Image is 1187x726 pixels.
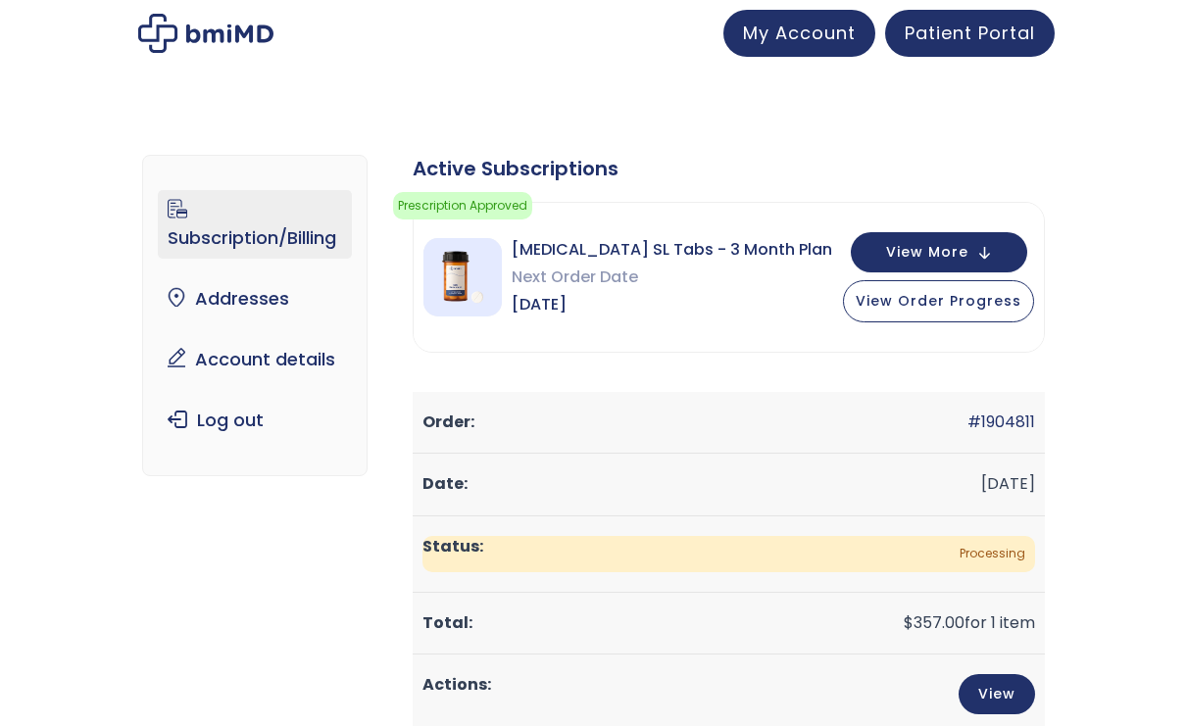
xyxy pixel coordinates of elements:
[743,21,856,45] span: My Account
[422,536,1035,572] span: Processing
[512,264,832,291] span: Next Order Date
[843,280,1034,322] button: View Order Progress
[158,400,352,441] a: Log out
[851,232,1027,272] button: View More
[138,14,273,53] img: My account
[723,10,875,57] a: My Account
[885,10,1055,57] a: Patient Portal
[158,339,352,380] a: Account details
[393,192,532,219] span: Prescription Approved
[512,236,832,264] span: [MEDICAL_DATA] SL Tabs - 3 Month Plan
[413,593,1045,654] td: for 1 item
[512,291,832,318] span: [DATE]
[886,246,968,259] span: View More
[856,291,1021,311] span: View Order Progress
[904,611,914,634] span: $
[981,472,1035,495] time: [DATE]
[413,155,1045,182] div: Active Subscriptions
[158,190,352,259] a: Subscription/Billing
[158,278,352,319] a: Addresses
[905,21,1035,45] span: Patient Portal
[142,155,368,476] nav: Account pages
[967,411,1035,433] a: #1904811
[904,611,964,634] span: 357.00
[959,674,1035,714] a: View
